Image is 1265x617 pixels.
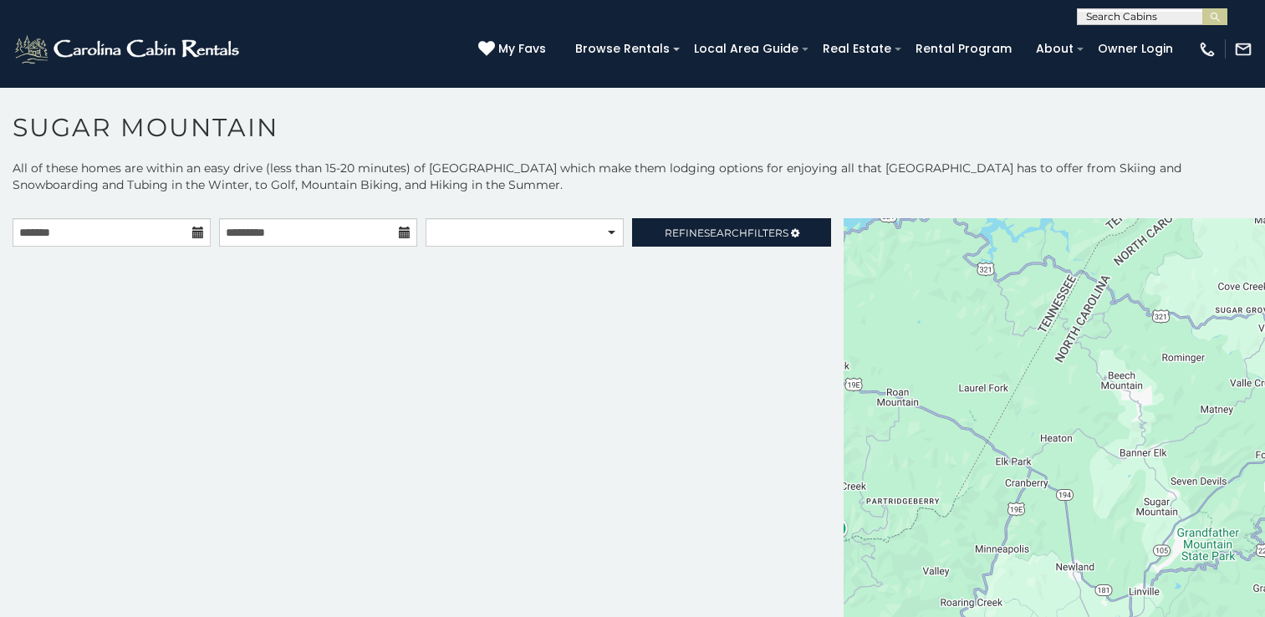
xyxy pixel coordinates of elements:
span: Search [704,227,747,239]
a: Browse Rentals [567,36,678,62]
a: Local Area Guide [686,36,807,62]
a: Owner Login [1089,36,1181,62]
a: Real Estate [814,36,900,62]
a: RefineSearchFilters [632,218,830,247]
span: Refine Filters [665,227,788,239]
a: My Favs [478,40,550,59]
a: Rental Program [907,36,1020,62]
span: My Favs [498,40,546,58]
img: White-1-2.png [13,33,244,66]
img: phone-regular-white.png [1198,40,1217,59]
a: About [1028,36,1082,62]
img: mail-regular-white.png [1234,40,1252,59]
